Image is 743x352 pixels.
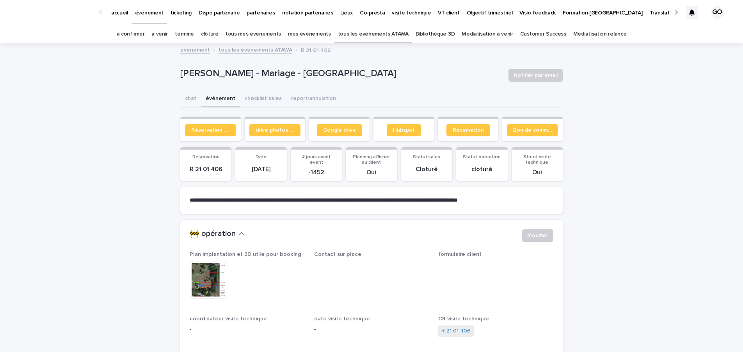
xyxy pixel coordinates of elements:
[413,155,440,159] span: Statut sales
[190,229,244,239] button: 🚧 opération
[406,166,448,173] p: Cloturé
[302,155,331,165] span: # jours avant event
[514,71,558,79] span: Notifier par email
[353,155,390,165] span: Planning afficher au client
[338,25,409,43] a: tous les événements ATAWA
[438,316,489,322] span: CR visite technique
[508,69,563,82] button: Notifier par email
[240,91,286,107] button: checklist sales
[190,229,236,239] h2: 🚧 opération
[711,6,723,19] div: GO
[180,45,210,54] a: événement
[523,155,551,165] span: Statut visite technique
[192,155,220,159] span: Reservation
[453,127,484,133] span: Réservation
[256,155,267,159] span: Date
[446,124,490,136] a: Réservation
[441,327,471,335] a: R 21 01 406
[117,25,145,43] a: à confirmer
[190,325,305,334] p: -
[185,124,236,136] a: Réservation client
[463,155,501,159] span: Statut opération
[314,325,429,334] p: -
[180,91,201,107] button: chat
[256,127,294,133] span: drive photos coordinateur
[522,229,553,242] button: Modifier
[462,25,513,43] a: Médiatisation à venir
[314,316,370,322] span: date visite technique
[240,166,282,173] p: [DATE]
[180,68,502,79] p: [PERSON_NAME] - Mariage - [GEOGRAPHIC_DATA]
[573,25,627,43] a: Médiatisation relance
[416,25,455,43] a: Bibliothèque 3D
[387,124,421,136] a: Hubspot
[461,166,503,173] p: cloturé
[226,25,281,43] a: tous mes événements
[190,252,301,257] span: Plan implantation et 3D utile pour booking
[314,252,361,257] span: Contact sur place
[323,127,356,133] span: Google drive
[175,25,194,43] a: terminé
[190,316,267,322] span: coordinateur visite technique
[301,45,331,54] p: R 21 01 406
[350,169,392,176] p: Oui
[249,124,300,136] a: drive photos coordinateur
[201,91,240,107] button: événement
[438,252,482,257] span: formulaire client
[527,232,548,239] span: Modifier
[513,127,552,133] span: Bon de commande
[191,127,230,133] span: Réservation client
[520,25,566,43] a: Customer Success
[438,261,553,269] p: -
[507,124,558,136] a: Bon de commande
[219,45,292,54] a: tous les événements ATAWA
[201,25,219,43] a: clôturé
[16,5,91,20] img: Ls34BcGeRexTGTNfXpUC
[516,169,558,176] p: Oui
[286,91,341,107] button: report/annulation
[151,25,168,43] a: à venir
[288,25,331,43] a: mes événements
[295,169,337,176] p: -1452
[185,166,227,173] p: R 21 01 406
[314,261,429,269] p: -
[393,127,415,133] span: Hubspot
[317,124,362,136] a: Google drive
